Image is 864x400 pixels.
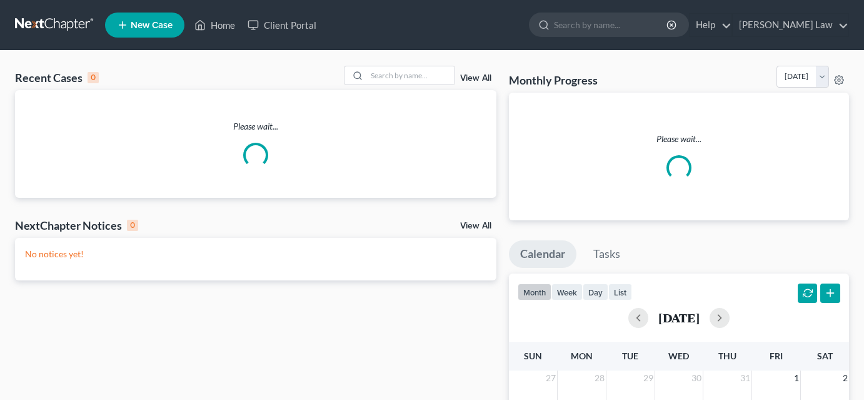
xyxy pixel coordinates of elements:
[509,240,576,268] a: Calendar
[817,351,833,361] span: Sat
[642,371,655,386] span: 29
[739,371,751,386] span: 31
[518,284,551,300] button: month
[88,72,99,83] div: 0
[241,14,323,36] a: Client Portal
[460,222,491,230] a: View All
[554,13,668,36] input: Search by name...
[509,73,598,88] h3: Monthly Progress
[690,14,731,36] a: Help
[571,351,593,361] span: Mon
[582,240,631,268] a: Tasks
[668,351,689,361] span: Wed
[15,218,138,233] div: NextChapter Notices
[593,371,606,386] span: 28
[131,21,173,30] span: New Case
[519,133,839,145] p: Please wait...
[15,120,496,133] p: Please wait...
[188,14,241,36] a: Home
[841,371,849,386] span: 2
[524,351,542,361] span: Sun
[622,351,638,361] span: Tue
[583,284,608,300] button: day
[127,220,138,231] div: 0
[608,284,632,300] button: list
[551,284,583,300] button: week
[367,66,455,85] input: Search by name...
[545,371,557,386] span: 27
[733,14,848,36] a: [PERSON_NAME] Law
[770,351,783,361] span: Fri
[15,70,99,85] div: Recent Cases
[25,248,486,260] p: No notices yet!
[690,371,703,386] span: 30
[793,371,800,386] span: 1
[460,74,491,83] a: View All
[658,311,700,324] h2: [DATE]
[718,351,736,361] span: Thu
